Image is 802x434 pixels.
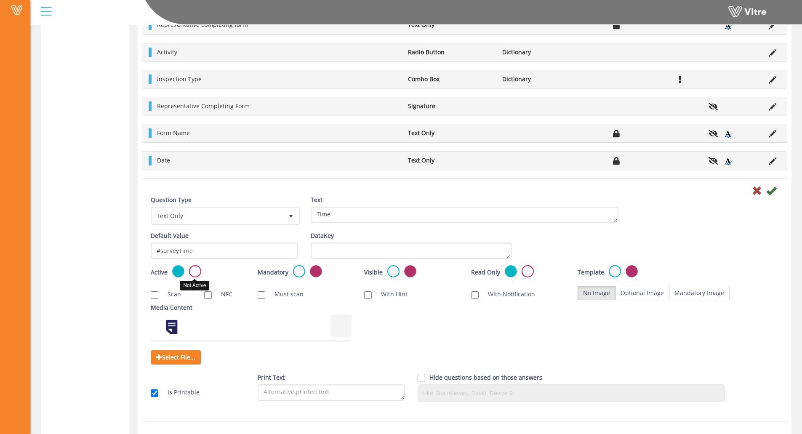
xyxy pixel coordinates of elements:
[578,286,615,300] label: No Image
[404,101,498,111] li: Signature
[615,286,669,300] label: Optional Image
[311,231,334,240] label: DataKey
[157,129,190,137] span: Form Name
[213,290,232,299] label: NFC
[204,291,212,299] input: NFC
[283,208,298,223] span: select
[258,373,285,382] label: Print Text
[311,195,322,205] label: Text
[471,291,479,299] input: With Notification
[157,102,250,110] span: Representative Completing Form
[157,48,177,56] span: Activity
[669,286,730,300] label: Mandatory Image
[266,290,304,299] label: Must scan
[471,268,500,277] label: Read Only
[364,268,383,277] label: Visible
[404,128,498,138] li: Text Only
[151,350,201,365] span: Select File...
[157,75,202,83] span: Inspection Type
[373,290,408,299] label: With Hint
[258,291,265,299] input: Must scan
[258,268,288,277] label: Mandatory
[404,48,498,57] li: Radio Button
[418,374,425,381] input: Hide question based on answer
[157,156,170,164] span: Date
[151,231,189,240] label: Default Value
[157,21,248,29] span: Representative completing form
[498,75,592,84] li: Dictionary
[404,156,498,165] li: Text Only
[151,195,192,205] label: Question Type
[159,388,200,397] label: Is Printable
[578,268,604,277] label: Template
[311,207,618,223] textarea: Time
[404,75,498,84] li: Combo Box
[480,290,535,299] label: With Notification
[159,290,181,299] label: Scan
[152,208,283,223] span: Text Only
[498,48,592,57] li: Dictionary
[151,303,192,312] label: Media Content
[180,281,209,290] div: Not Active
[429,373,542,382] label: Hide questions based on those answers
[151,291,158,299] input: Scan
[151,268,168,277] label: Active
[151,389,158,397] input: Is Printable
[364,291,372,299] input: With Hint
